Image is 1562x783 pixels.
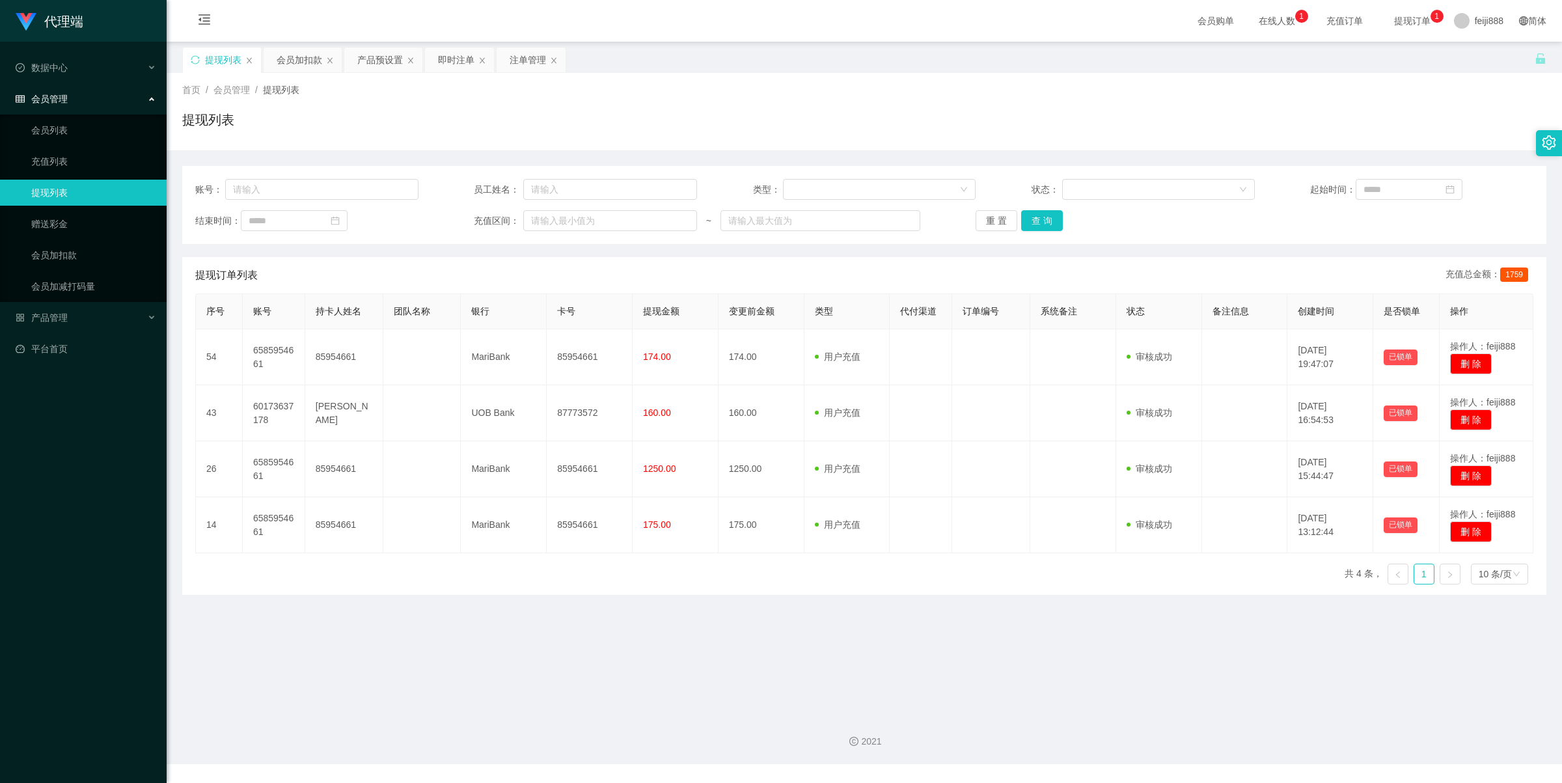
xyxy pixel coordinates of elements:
div: 充值总金额： [1446,268,1533,283]
button: 已锁单 [1384,461,1418,477]
span: 174.00 [643,351,671,362]
i: 图标: sync [191,55,200,64]
td: 6585954661 [243,497,305,553]
i: 图标: close [550,57,558,64]
span: 充值订单 [1320,16,1369,25]
input: 请输入最大值为 [720,210,920,231]
span: 1759 [1500,268,1528,282]
input: 请输入 [523,179,697,200]
div: 提现列表 [205,48,241,72]
span: 操作 [1450,306,1468,316]
span: 审核成功 [1127,351,1172,362]
span: 员工姓名： [474,183,523,197]
span: 状态： [1032,183,1062,197]
i: 图标: table [16,94,25,103]
i: 图标: right [1446,571,1454,579]
span: 会员管理 [16,94,68,104]
span: 审核成功 [1127,519,1172,530]
span: 用户充值 [815,463,860,474]
span: 充值区间： [474,214,523,228]
i: 图标: down [960,185,968,195]
span: 状态 [1127,306,1145,316]
i: 图标: setting [1542,135,1556,150]
h1: 提现列表 [182,110,234,130]
span: / [255,85,258,95]
a: 提现列表 [31,180,156,206]
div: 即时注单 [438,48,474,72]
span: 操作人：feiji888 [1450,341,1515,351]
td: [PERSON_NAME] [305,385,383,441]
li: 1 [1414,564,1434,584]
span: 变更前金额 [729,306,774,316]
td: MariBank [461,329,547,385]
a: 1 [1414,564,1434,584]
span: 1250.00 [643,463,676,474]
span: 用户充值 [815,351,860,362]
a: 赠送彩金 [31,211,156,237]
span: 代付渠道 [900,306,937,316]
span: 数据中心 [16,62,68,73]
a: 会员加扣款 [31,242,156,268]
span: 操作人：feiji888 [1450,509,1515,519]
i: 图标: appstore-o [16,313,25,322]
i: 图标: close [245,57,253,64]
button: 删 除 [1450,465,1492,486]
span: 银行 [471,306,489,316]
td: 1250.00 [719,441,804,497]
td: 43 [196,385,243,441]
td: [DATE] 16:54:53 [1287,385,1373,441]
li: 上一页 [1388,564,1408,584]
i: 图标: global [1519,16,1528,25]
span: 操作人：feiji888 [1450,453,1515,463]
td: 54 [196,329,243,385]
td: [DATE] 19:47:07 [1287,329,1373,385]
sup: 1 [1295,10,1308,23]
span: 用户充值 [815,407,860,418]
a: 充值列表 [31,148,156,174]
td: [DATE] 13:12:44 [1287,497,1373,553]
span: 团队名称 [394,306,430,316]
span: 结束时间： [195,214,241,228]
a: 会员加减打码量 [31,273,156,299]
a: 会员列表 [31,117,156,143]
span: 审核成功 [1127,463,1172,474]
td: 85954661 [305,497,383,553]
div: 产品预设置 [357,48,403,72]
td: 60173637178 [243,385,305,441]
button: 重 置 [976,210,1017,231]
span: / [206,85,208,95]
i: 图标: unlock [1535,53,1546,64]
span: 提现列表 [263,85,299,95]
i: 图标: menu-fold [182,1,226,42]
button: 已锁单 [1384,517,1418,533]
td: 6585954661 [243,441,305,497]
span: 产品管理 [16,312,68,323]
li: 共 4 条， [1345,564,1382,584]
span: 用户充值 [815,519,860,530]
td: 85954661 [305,329,383,385]
span: 类型： [753,183,784,197]
i: 图标: calendar [1446,185,1455,194]
td: 14 [196,497,243,553]
i: 图标: close [478,57,486,64]
td: 85954661 [547,497,633,553]
span: 审核成功 [1127,407,1172,418]
td: 26 [196,441,243,497]
span: 卡号 [557,306,575,316]
sup: 1 [1431,10,1444,23]
span: 持卡人姓名 [316,306,361,316]
span: 是否锁单 [1384,306,1420,316]
span: 系统备注 [1041,306,1077,316]
span: 订单编号 [963,306,999,316]
td: 160.00 [719,385,804,441]
button: 已锁单 [1384,405,1418,421]
button: 查 询 [1021,210,1063,231]
i: 图标: down [1239,185,1247,195]
td: 85954661 [547,441,633,497]
span: 账号 [253,306,271,316]
div: 2021 [177,735,1552,749]
td: MariBank [461,441,547,497]
span: 起始时间： [1310,183,1356,197]
i: 图标: close [326,57,334,64]
li: 下一页 [1440,564,1460,584]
